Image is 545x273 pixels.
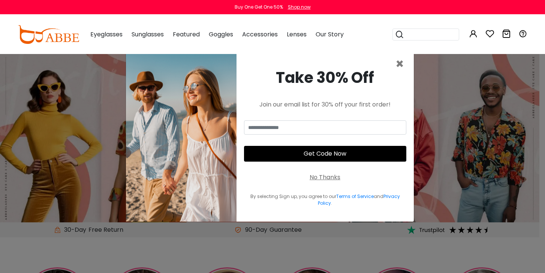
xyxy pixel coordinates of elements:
img: welcome [126,51,237,222]
a: Privacy Policy [318,193,400,206]
a: Terms of Service [336,193,374,199]
span: × [395,54,404,73]
div: By selecting Sign up, you agree to our and . [244,193,406,207]
span: Eyeglasses [90,30,123,39]
div: Buy One Get One 50% [235,4,283,10]
button: Close [395,57,404,71]
a: Shop now [284,4,311,10]
img: abbeglasses.com [18,25,79,44]
span: Accessories [242,30,278,39]
span: Sunglasses [132,30,164,39]
span: Our Story [316,30,344,39]
span: Lenses [287,30,307,39]
div: Join our email list for 30% off your first order! [244,100,406,109]
div: Shop now [288,4,311,10]
span: Goggles [209,30,233,39]
span: Featured [173,30,200,39]
div: Take 30% Off [244,66,406,89]
button: Get Code Now [244,146,406,162]
div: No Thanks [310,173,340,182]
